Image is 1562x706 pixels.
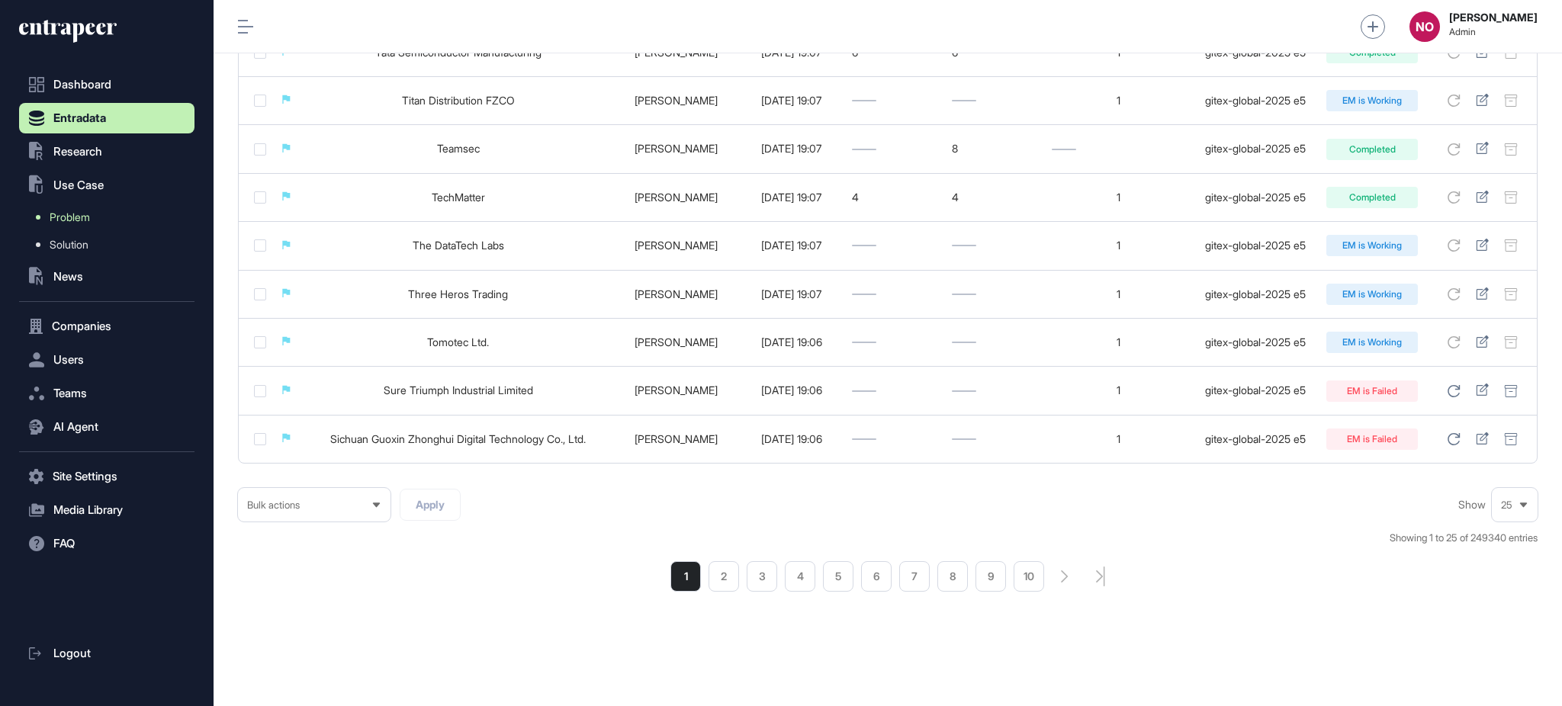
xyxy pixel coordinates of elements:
[1458,499,1486,511] span: Show
[19,170,194,201] button: Use Case
[53,538,75,550] span: FAQ
[709,561,739,592] a: 2
[27,204,194,231] a: Problem
[747,384,837,396] div: [DATE] 19:06
[1052,336,1185,348] div: 1
[402,94,515,107] a: Titan Distribution FZCO
[823,561,853,592] a: 5
[50,211,90,223] span: Problem
[635,142,718,155] a: [PERSON_NAME]
[635,239,718,252] a: [PERSON_NAME]
[19,311,194,342] button: Companies
[247,499,300,511] span: Bulk actions
[19,638,194,669] a: Logout
[635,383,718,396] a: [PERSON_NAME]
[635,432,718,445] a: [PERSON_NAME]
[375,46,542,59] a: Tata Semiconductor Manufacturing
[330,432,586,445] a: Sichuan Guoxin Zhonghui Digital Technology Co., Ltd.
[384,383,533,396] a: Sure Triumph Industrial Limited
[1052,433,1185,445] div: 1
[19,136,194,167] button: Research
[1200,288,1312,300] div: gitex-global-2025 e5
[952,143,1037,155] div: 8
[975,561,1006,592] a: 9
[53,354,84,366] span: Users
[861,561,892,592] a: 6
[747,143,837,155] div: [DATE] 19:07
[1326,235,1418,256] div: EM is Working
[1326,380,1418,402] div: EM is Failed
[427,335,489,348] a: Tomotec Ltd.
[747,433,837,445] div: [DATE] 19:06
[747,239,837,252] div: [DATE] 19:07
[19,69,194,100] a: Dashboard
[1326,90,1418,111] div: EM is Working
[635,46,718,59] a: [PERSON_NAME]
[1052,95,1185,107] div: 1
[747,288,837,300] div: [DATE] 19:07
[53,271,83,283] span: News
[19,378,194,409] button: Teams
[27,231,194,258] a: Solution
[53,79,111,91] span: Dashboard
[1096,566,1105,586] a: search-pagination-last-page-button
[1014,561,1044,592] li: 10
[1052,191,1185,204] div: 1
[670,561,701,592] a: 1
[52,320,111,332] span: Companies
[19,528,194,559] button: FAQ
[408,287,508,300] a: Three Heros Trading
[53,179,104,191] span: Use Case
[19,345,194,375] button: Users
[635,191,718,204] a: [PERSON_NAME]
[1326,139,1418,160] div: Completed
[53,112,106,124] span: Entradata
[19,495,194,525] button: Media Library
[937,561,968,592] a: 8
[1449,11,1538,24] strong: [PERSON_NAME]
[635,335,718,348] a: [PERSON_NAME]
[19,262,194,292] button: News
[1052,288,1185,300] div: 1
[19,103,194,133] button: Entradata
[747,95,837,107] div: [DATE] 19:07
[747,191,837,204] div: [DATE] 19:07
[952,191,1037,204] div: 4
[1326,284,1418,305] div: EM is Working
[53,647,91,659] span: Logout
[1052,239,1185,252] div: 1
[19,461,194,492] button: Site Settings
[1326,332,1418,353] div: EM is Working
[899,561,930,592] a: 7
[1200,384,1312,396] div: gitex-global-2025 e5
[747,561,777,592] a: 3
[1390,531,1538,546] div: Showing 1 to 25 of 249340 entries
[432,191,485,204] a: TechMatter
[53,421,98,433] span: AI Agent
[53,470,117,483] span: Site Settings
[1200,433,1312,445] div: gitex-global-2025 e5
[1200,95,1312,107] div: gitex-global-2025 e5
[1200,143,1312,155] div: gitex-global-2025 e5
[1501,499,1512,511] span: 25
[747,336,837,348] div: [DATE] 19:06
[635,94,718,107] a: [PERSON_NAME]
[785,561,815,592] a: 4
[1200,239,1312,252] div: gitex-global-2025 e5
[1052,384,1185,396] div: 1
[852,191,937,204] div: 4
[53,504,123,516] span: Media Library
[19,412,194,442] button: AI Agent
[1449,27,1538,37] span: Admin
[1061,570,1069,582] a: search-pagination-next-button
[1409,11,1440,42] button: NO
[413,239,504,252] a: The DataTech Labs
